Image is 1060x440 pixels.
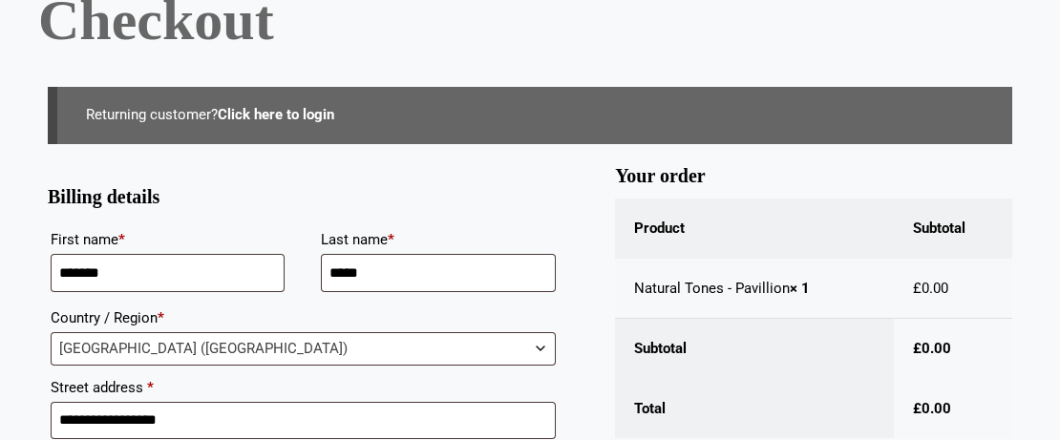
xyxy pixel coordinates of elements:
th: Subtotal [894,199,1012,259]
bdi: 0.00 [913,400,951,417]
span: £ [913,340,922,357]
label: First name [51,225,285,254]
th: Total [615,379,894,439]
strong: × 1 [790,280,810,297]
span: £ [913,280,922,297]
bdi: 0.00 [913,280,948,297]
span: Country / Region [51,332,556,366]
label: Last name [321,225,555,254]
a: Click here to login [218,106,334,123]
td: Natural Tones - Pavillion [615,259,894,320]
div: Returning customer? [48,87,1012,144]
span: £ [913,400,922,417]
h3: Your order [615,173,1012,180]
bdi: 0.00 [913,340,951,357]
h3: Billing details [48,194,559,201]
th: Subtotal [615,319,894,379]
label: Street address [51,373,556,402]
label: Country / Region [51,304,556,332]
span: United Kingdom (UK) [52,333,555,365]
th: Product [615,199,894,259]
